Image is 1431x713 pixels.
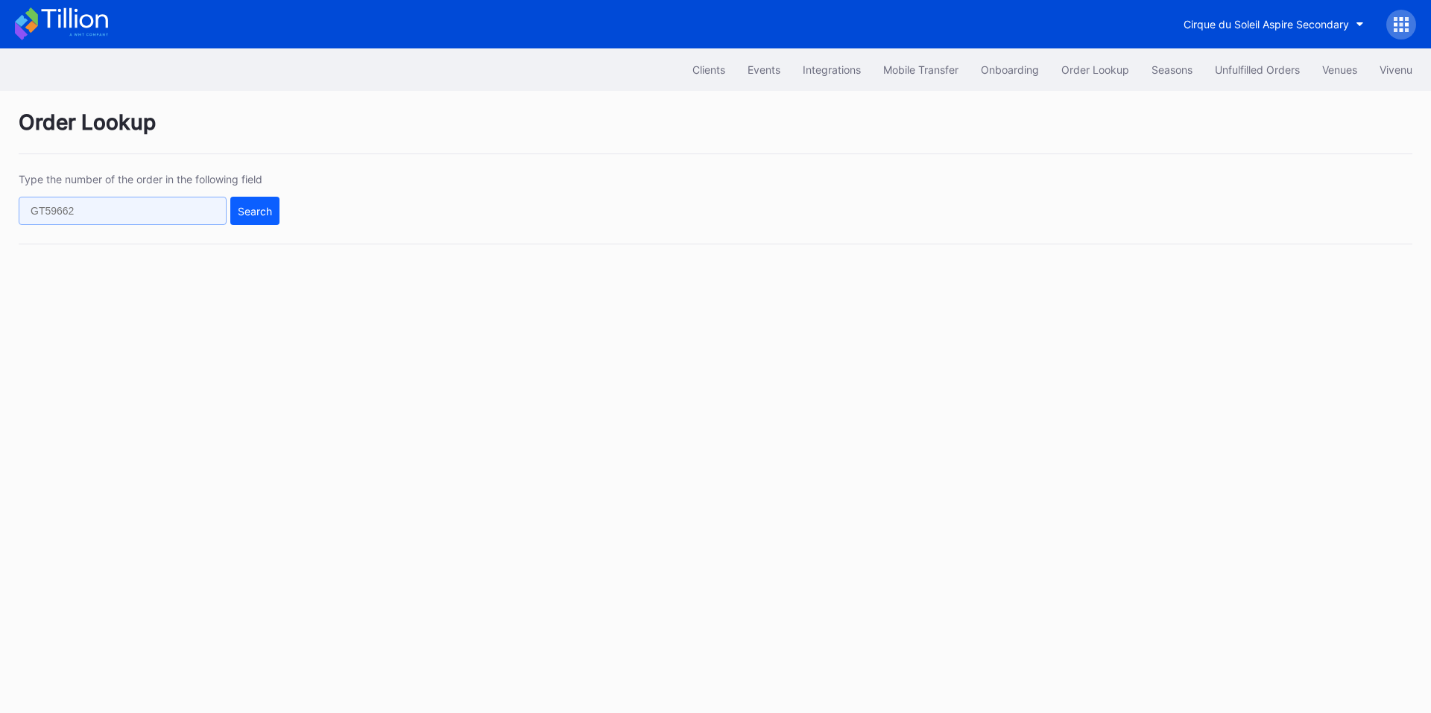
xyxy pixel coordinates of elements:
div: Seasons [1152,63,1192,76]
div: Venues [1322,63,1357,76]
div: Onboarding [981,63,1039,76]
div: Order Lookup [19,110,1412,154]
div: Integrations [803,63,861,76]
button: Unfulfilled Orders [1204,56,1311,83]
div: Unfulfilled Orders [1215,63,1300,76]
div: Events [748,63,780,76]
button: Order Lookup [1050,56,1140,83]
button: Cirque du Soleil Aspire Secondary [1172,10,1375,38]
button: Onboarding [970,56,1050,83]
button: Search [230,197,279,225]
button: Mobile Transfer [872,56,970,83]
div: Mobile Transfer [883,63,958,76]
div: Vivenu [1380,63,1412,76]
div: Clients [692,63,725,76]
div: Type the number of the order in the following field [19,173,279,186]
button: Seasons [1140,56,1204,83]
div: Search [238,205,272,218]
button: Clients [681,56,736,83]
button: Integrations [792,56,872,83]
button: Venues [1311,56,1368,83]
div: Cirque du Soleil Aspire Secondary [1184,18,1349,31]
button: Vivenu [1368,56,1424,83]
button: Events [736,56,792,83]
div: Order Lookup [1061,63,1129,76]
input: GT59662 [19,197,227,225]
